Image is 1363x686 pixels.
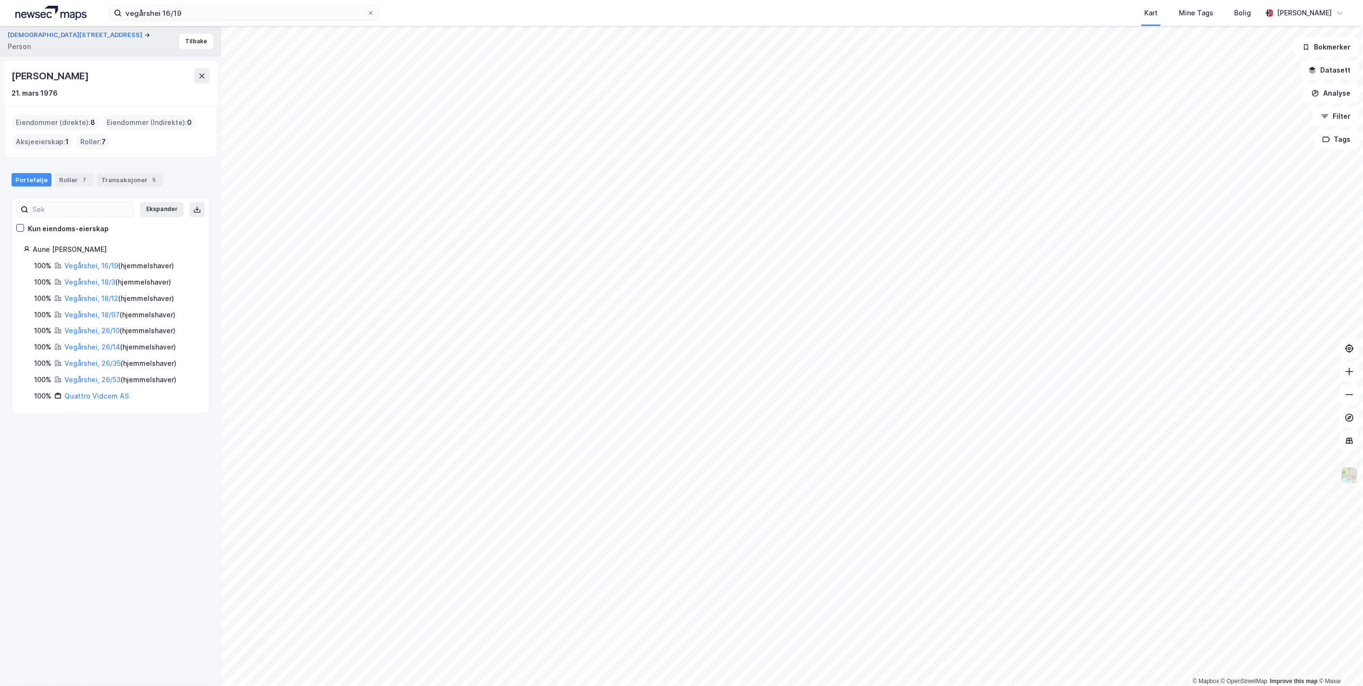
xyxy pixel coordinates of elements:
[34,374,51,386] div: 100%
[55,173,93,187] div: Roller
[80,175,89,185] div: 7
[64,311,120,319] a: Vegårshei, 18/97
[1235,7,1251,19] div: Bolig
[33,244,198,255] div: Aune [PERSON_NAME]
[150,175,159,185] div: 5
[101,136,106,148] span: 7
[34,341,51,353] div: 100%
[76,134,110,150] div: Roller :
[8,41,31,52] div: Person
[1315,640,1363,686] div: Kontrollprogram for chat
[1340,466,1359,485] img: Z
[64,294,118,302] a: Vegårshei, 18/12
[64,341,176,353] div: ( hjemmelshaver )
[64,326,120,335] a: Vegårshei, 26/10
[64,375,121,384] a: Vegårshei, 26/53
[122,6,367,20] input: Søk på adresse, matrikkel, gårdeiere, leietakere eller personer
[64,374,176,386] div: ( hjemmelshaver )
[97,173,163,187] div: Transaksjoner
[187,117,192,128] span: 0
[34,276,51,288] div: 100%
[1221,678,1268,685] a: OpenStreetMap
[12,115,99,130] div: Eiendommer (direkte) :
[12,87,58,99] div: 21. mars 1976
[1294,37,1359,57] button: Bokmerker
[15,6,87,20] img: logo.a4113a55bc3d86da70a041830d287a7e.svg
[12,68,90,84] div: [PERSON_NAME]
[64,278,115,286] a: Vegårshei, 18/3
[140,202,184,217] button: Ekspander
[12,134,73,150] div: Aksjeeierskap :
[64,309,175,321] div: ( hjemmelshaver )
[64,358,176,369] div: ( hjemmelshaver )
[1313,107,1359,126] button: Filter
[34,390,51,402] div: 100%
[1315,640,1363,686] iframe: Chat Widget
[34,325,51,337] div: 100%
[28,202,134,217] input: Søk
[64,276,171,288] div: ( hjemmelshaver )
[64,293,174,304] div: ( hjemmelshaver )
[12,173,51,187] div: Portefølje
[64,359,121,367] a: Vegårshei, 26/35
[34,260,51,272] div: 100%
[64,260,174,272] div: ( hjemmelshaver )
[1300,61,1359,80] button: Datasett
[64,262,118,270] a: Vegårshei, 16/19
[1270,678,1318,685] a: Improve this map
[1179,7,1213,19] div: Mine Tags
[64,392,129,400] a: Quattro Vidcom AS
[65,136,69,148] span: 1
[1144,7,1158,19] div: Kart
[1193,678,1219,685] a: Mapbox
[1277,7,1332,19] div: [PERSON_NAME]
[103,115,196,130] div: Eiendommer (Indirekte) :
[90,117,95,128] span: 8
[1303,84,1359,103] button: Analyse
[34,358,51,369] div: 100%
[64,325,175,337] div: ( hjemmelshaver )
[64,343,120,351] a: Vegårshei, 26/14
[8,30,144,40] button: [DEMOGRAPHIC_DATA][STREET_ADDRESS]
[179,34,213,49] button: Tilbake
[34,309,51,321] div: 100%
[28,223,109,235] div: Kun eiendoms-eierskap
[34,293,51,304] div: 100%
[1314,130,1359,149] button: Tags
